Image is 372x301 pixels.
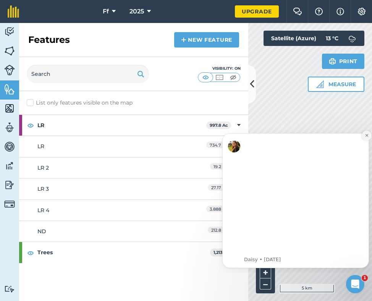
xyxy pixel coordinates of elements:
div: Visibility: On [198,65,241,72]
a: LR734.7 Ac [19,136,248,157]
div: LR997.8 Ac [19,115,248,136]
img: fieldmargin Logo [8,5,19,18]
img: svg+xml;base64,PHN2ZyB4bWxucz0iaHR0cDovL3d3dy53My5vcmcvMjAwMC9zdmciIHdpZHRoPSIxOCIgaGVpZ2h0PSIyNC... [27,121,34,130]
button: Satellite (Azure) [264,31,337,46]
strong: Trees [37,242,210,263]
button: 13 °C [318,31,364,46]
img: svg+xml;base64,PD94bWwgdmVyc2lvbj0iMS4wIiBlbmNvZGluZz0idXRmLTgiPz4KPCEtLSBHZW5lcmF0b3I6IEFkb2JlIE... [4,285,15,293]
img: svg+xml;base64,PD94bWwgdmVyc2lvbj0iMS4wIiBlbmNvZGluZz0idXRmLTgiPz4KPCEtLSBHZW5lcmF0b3I6IEFkb2JlIE... [4,122,15,133]
div: Trees1,213 Ac [19,242,248,263]
span: Ff [103,7,109,16]
span: 212.8 Ac [208,227,231,233]
a: New feature [174,32,239,47]
img: svg+xml;base64,PHN2ZyB4bWxucz0iaHR0cDovL3d3dy53My5vcmcvMjAwMC9zdmciIHdpZHRoPSI1NiIgaGVpZ2h0PSI2MC... [4,103,15,114]
button: Measure [308,77,364,92]
img: svg+xml;base64,PHN2ZyB4bWxucz0iaHR0cDovL3d3dy53My5vcmcvMjAwMC9zdmciIHdpZHRoPSIxNyIgaGVpZ2h0PSIxNy... [336,7,344,16]
iframe: Intercom live chat [346,275,364,293]
img: svg+xml;base64,PHN2ZyB4bWxucz0iaHR0cDovL3d3dy53My5vcmcvMjAwMC9zdmciIHdpZHRoPSI1MCIgaGVpZ2h0PSI0MC... [215,74,224,81]
img: svg+xml;base64,PD94bWwgdmVyc2lvbj0iMS4wIiBlbmNvZGluZz0idXRmLTgiPz4KPCEtLSBHZW5lcmF0b3I6IEFkb2JlIE... [4,160,15,172]
h2: Features [28,34,70,46]
strong: 1,213 Ac [213,250,230,255]
strong: LR [37,115,206,136]
button: Print [322,54,365,69]
img: svg+xml;base64,PHN2ZyB4bWxucz0iaHR0cDovL3d3dy53My5vcmcvMjAwMC9zdmciIHdpZHRoPSI1MCIgaGVpZ2h0PSI0MC... [201,74,210,81]
a: LR 327.17 Ac [19,178,248,199]
button: – [260,278,271,290]
img: svg+xml;base64,PHN2ZyB4bWxucz0iaHR0cDovL3d3dy53My5vcmcvMjAwMC9zdmciIHdpZHRoPSI1MCIgaGVpZ2h0PSI0MC... [228,74,238,81]
strong: 997.8 Ac [210,123,228,128]
span: 1 [362,275,368,281]
div: LR [37,142,173,150]
div: LR 2 [37,164,173,172]
img: svg+xml;base64,PD94bWwgdmVyc2lvbj0iMS4wIiBlbmNvZGluZz0idXRmLTgiPz4KPCEtLSBHZW5lcmF0b3I6IEFkb2JlIE... [4,141,15,152]
span: 2025 [129,7,144,16]
img: svg+xml;base64,PHN2ZyB4bWxucz0iaHR0cDovL3d3dy53My5vcmcvMjAwMC9zdmciIHdpZHRoPSIxNCIgaGVpZ2h0PSIyNC... [181,35,186,44]
iframe: Intercom notifications message [219,126,372,273]
span: 27.17 Ac [208,184,231,191]
a: ND212.8 Ac [19,221,248,242]
div: ND [37,227,173,236]
a: Upgrade [235,5,279,18]
img: svg+xml;base64,PD94bWwgdmVyc2lvbj0iMS4wIiBlbmNvZGluZz0idXRmLTgiPz4KPCEtLSBHZW5lcmF0b3I6IEFkb2JlIE... [4,199,15,209]
a: LR 43.888 Ac [19,200,248,221]
span: 19.2 Ac [210,163,231,170]
span: 734.7 Ac [206,142,231,148]
img: svg+xml;base64,PHN2ZyB4bWxucz0iaHR0cDovL3d3dy53My5vcmcvMjAwMC9zdmciIHdpZHRoPSIxOCIgaGVpZ2h0PSIyNC... [27,248,34,257]
img: svg+xml;base64,PD94bWwgdmVyc2lvbj0iMS4wIiBlbmNvZGluZz0idXRmLTgiPz4KPCEtLSBHZW5lcmF0b3I6IEFkb2JlIE... [4,26,15,38]
span: 3.888 Ac [206,206,231,212]
img: A question mark icon [314,8,323,15]
label: List only features visible on the map [27,99,133,107]
img: Two speech bubbles overlapping with the left bubble in the forefront [293,8,302,15]
a: LR 219.2 Ac [19,157,248,178]
img: svg+xml;base64,PHN2ZyB4bWxucz0iaHR0cDovL3d3dy53My5vcmcvMjAwMC9zdmciIHdpZHRoPSI1NiIgaGVpZ2h0PSI2MC... [4,83,15,95]
img: svg+xml;base64,PHN2ZyB4bWxucz0iaHR0cDovL3d3dy53My5vcmcvMjAwMC9zdmciIHdpZHRoPSIxOSIgaGVpZ2h0PSIyNC... [137,69,144,79]
img: svg+xml;base64,PD94bWwgdmVyc2lvbj0iMS4wIiBlbmNvZGluZz0idXRmLTgiPz4KPCEtLSBHZW5lcmF0b3I6IEFkb2JlIE... [345,31,360,46]
span: 13 ° C [326,31,338,46]
img: Ruler icon [316,80,324,88]
button: + [260,267,271,278]
img: A cog icon [357,8,366,15]
img: svg+xml;base64,PD94bWwgdmVyc2lvbj0iMS4wIiBlbmNvZGluZz0idXRmLTgiPz4KPCEtLSBHZW5lcmF0b3I6IEFkb2JlIE... [4,179,15,191]
img: svg+xml;base64,PHN2ZyB4bWxucz0iaHR0cDovL3d3dy53My5vcmcvMjAwMC9zdmciIHdpZHRoPSIxOSIgaGVpZ2h0PSIyNC... [329,57,336,66]
img: svg+xml;base64,PHN2ZyB4bWxucz0iaHR0cDovL3d3dy53My5vcmcvMjAwMC9zdmciIHdpZHRoPSI1NiIgaGVpZ2h0PSI2MC... [4,45,15,57]
img: svg+xml;base64,PD94bWwgdmVyc2lvbj0iMS4wIiBlbmNvZGluZz0idXRmLTgiPz4KPCEtLSBHZW5lcmF0b3I6IEFkb2JlIE... [4,65,15,75]
input: Search [27,65,149,83]
div: LR 4 [37,206,173,214]
div: LR 3 [37,185,173,193]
